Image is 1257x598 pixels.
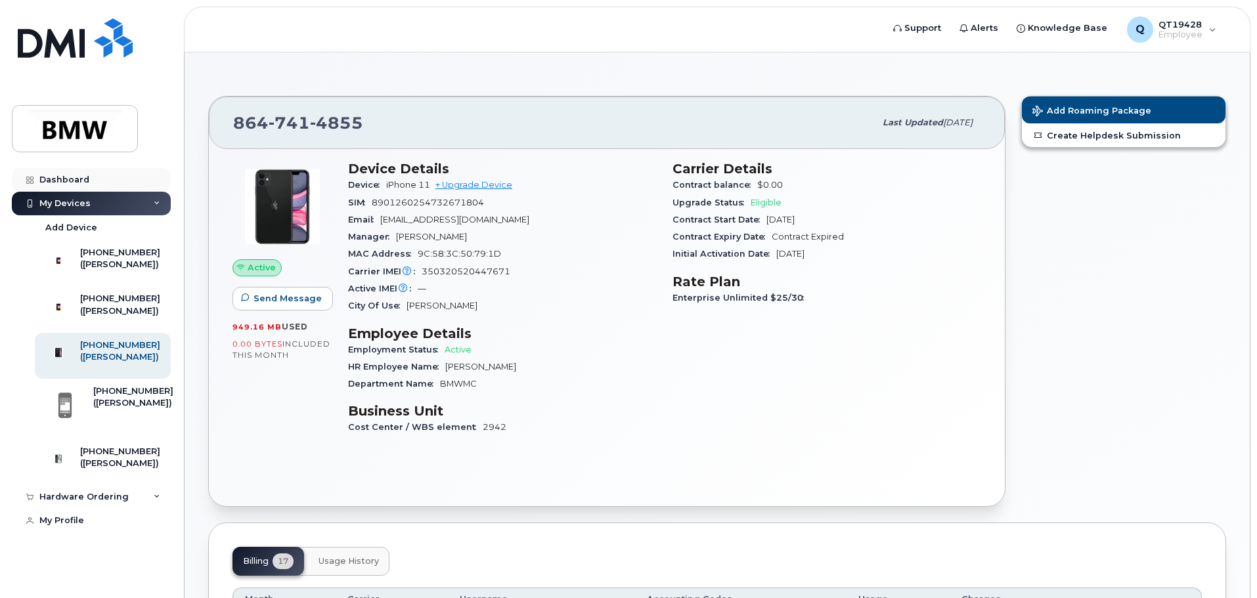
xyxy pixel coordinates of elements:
[407,301,477,310] span: [PERSON_NAME]
[248,261,276,274] span: Active
[348,326,657,341] h3: Employee Details
[348,180,386,190] span: Device
[766,215,795,224] span: [DATE]
[440,379,477,389] span: BMWMC
[310,113,363,133] span: 4855
[1022,123,1225,147] a: Create Helpdesk Submission
[673,198,751,207] span: Upgrade Status
[348,301,407,310] span: City Of Use
[1200,541,1247,588] iframe: Messenger Launcher
[445,362,516,372] span: [PERSON_NAME]
[883,117,943,127] span: Last updated
[776,249,805,259] span: [DATE]
[348,379,440,389] span: Department Name
[348,284,418,293] span: Active IMEI
[757,180,783,190] span: $0.00
[348,362,445,372] span: HR Employee Name
[483,422,506,432] span: 2942
[372,198,484,207] span: 8901260254732671804
[673,274,981,289] h3: Rate Plan
[1032,106,1151,118] span: Add Roaming Package
[348,232,396,242] span: Manager
[348,345,445,354] span: Employment Status
[348,198,372,207] span: SIM
[673,249,776,259] span: Initial Activation Date
[943,117,973,127] span: [DATE]
[348,215,380,224] span: Email
[319,556,379,566] span: Usage History
[243,167,322,246] img: iPhone_11.jpg
[751,198,782,207] span: Eligible
[673,180,757,190] span: Contract balance
[233,113,363,133] span: 864
[772,232,844,242] span: Contract Expired
[1022,96,1225,123] button: Add Roaming Package
[445,345,472,354] span: Active
[254,292,322,305] span: Send Message
[348,249,418,259] span: MAC Address
[418,284,426,293] span: —
[673,215,766,224] span: Contract Start Date
[232,287,333,310] button: Send Message
[348,161,657,177] h3: Device Details
[673,293,810,303] span: Enterprise Unlimited $25/30
[269,113,310,133] span: 741
[232,322,282,331] span: 949.16 MB
[386,180,430,190] span: iPhone 11
[282,322,308,331] span: used
[396,232,467,242] span: [PERSON_NAME]
[232,339,282,349] span: 0.00 Bytes
[418,249,501,259] span: 9C:58:3C:50:79:1D
[673,232,772,242] span: Contract Expiry Date
[348,422,483,432] span: Cost Center / WBS element
[380,215,529,224] span: [EMAIL_ADDRESS][DOMAIN_NAME]
[673,161,981,177] h3: Carrier Details
[348,403,657,419] h3: Business Unit
[422,267,510,276] span: 350320520447671
[435,180,512,190] a: + Upgrade Device
[348,267,422,276] span: Carrier IMEI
